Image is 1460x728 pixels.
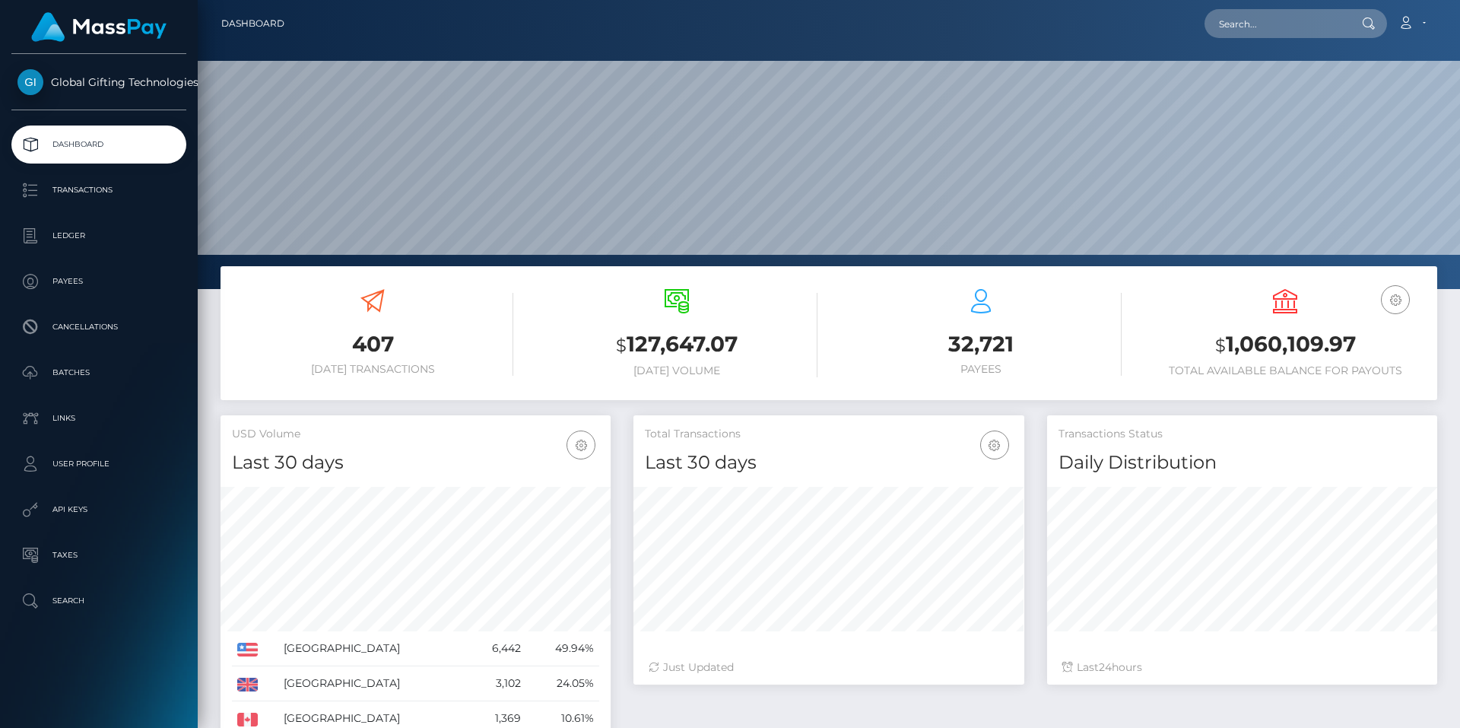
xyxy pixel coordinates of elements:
a: Taxes [11,536,186,574]
h5: Total Transactions [645,427,1012,442]
a: Ledger [11,217,186,255]
h6: Payees [840,363,1122,376]
p: User Profile [17,453,180,475]
a: User Profile [11,445,186,483]
p: Links [17,407,180,430]
h6: [DATE] Transactions [232,363,513,376]
a: Payees [11,262,186,300]
img: US.png [237,643,258,656]
td: [GEOGRAPHIC_DATA] [278,666,467,701]
small: $ [1215,335,1226,356]
small: $ [616,335,627,356]
div: Just Updated [649,660,1008,676]
a: Dashboard [11,126,186,164]
h6: Total Available Balance for Payouts [1144,364,1426,377]
p: Search [17,590,180,612]
p: Dashboard [17,133,180,156]
h5: Transactions Status [1058,427,1426,442]
h5: USD Volume [232,427,599,442]
img: CA.png [237,713,258,726]
p: Taxes [17,544,180,567]
h4: Daily Distribution [1058,450,1426,476]
h6: [DATE] Volume [536,364,817,377]
h3: 1,060,109.97 [1144,329,1426,361]
h3: 407 [232,329,513,359]
td: 49.94% [526,631,600,666]
a: Links [11,399,186,437]
a: Cancellations [11,308,186,346]
p: Batches [17,361,180,384]
img: GB.png [237,678,258,691]
a: Dashboard [221,8,284,40]
a: Search [11,582,186,620]
a: Batches [11,354,186,392]
input: Search... [1204,9,1347,38]
span: Global Gifting Technologies Inc [11,75,186,89]
p: Ledger [17,224,180,247]
p: Cancellations [17,316,180,339]
td: [GEOGRAPHIC_DATA] [278,631,467,666]
h4: Last 30 days [645,450,1012,476]
h3: 127,647.07 [536,329,817,361]
td: 3,102 [467,666,525,701]
h3: 32,721 [840,329,1122,359]
p: API Keys [17,498,180,521]
a: API Keys [11,491,186,529]
span: 24 [1099,660,1112,674]
img: MassPay Logo [31,12,167,42]
p: Transactions [17,179,180,202]
a: Transactions [11,171,186,209]
div: Last hours [1062,660,1422,676]
p: Payees [17,270,180,293]
td: 6,442 [467,631,525,666]
img: Global Gifting Technologies Inc [17,69,43,95]
td: 24.05% [526,666,600,701]
h4: Last 30 days [232,450,599,476]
